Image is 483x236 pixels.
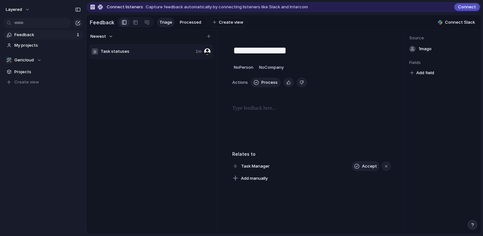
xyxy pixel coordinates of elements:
span: No Person [234,65,253,70]
button: Accept [352,161,379,171]
span: Capture feedback automatically by connecting listeners like Slack and Intercom [146,4,308,10]
a: Triage [157,18,175,27]
span: 1m ago [419,46,432,52]
span: Triage [159,19,172,26]
span: Task Manager [239,162,272,171]
span: Accept [362,163,377,169]
button: NoPerson [232,62,255,73]
a: My projects [3,41,83,50]
h3: Relates to [232,151,391,157]
button: Connect Slack [435,18,478,27]
span: Actions [232,79,248,86]
button: Delete [296,78,307,87]
button: Connect [454,3,480,11]
span: Processed [180,19,201,26]
span: Add field [416,70,434,76]
span: Source [409,35,476,41]
span: Feedback [14,32,75,38]
span: Add manually [241,175,268,182]
button: layered [3,4,33,15]
button: Add manually [230,174,270,183]
span: My projects [14,42,81,49]
a: Projects [3,67,83,77]
span: 1 [77,32,80,38]
a: Feedback1 [3,30,83,40]
span: Fields [409,59,476,66]
div: 🛠️ [6,57,12,63]
span: Projects [14,69,81,75]
span: Newest [90,33,106,40]
button: Process [250,78,281,87]
button: 🛠️Gericloud [3,55,83,65]
button: NoCompany [257,62,285,73]
span: layered [6,6,22,13]
button: Add field [409,69,435,77]
span: Connect listeners [107,4,143,10]
span: No Company [259,65,284,70]
span: Connect [458,4,476,10]
button: Create view [209,17,247,28]
span: 1m [195,48,202,55]
span: Gericloud [14,57,34,63]
button: Create view [3,77,83,87]
h2: Feedback [90,19,114,26]
span: Connect Slack [445,19,475,26]
span: Create view [14,79,39,85]
button: Newest [89,32,114,41]
span: Task statuses [101,48,193,55]
a: Processed [177,18,204,27]
span: Process [261,79,278,86]
span: Create view [219,19,243,26]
